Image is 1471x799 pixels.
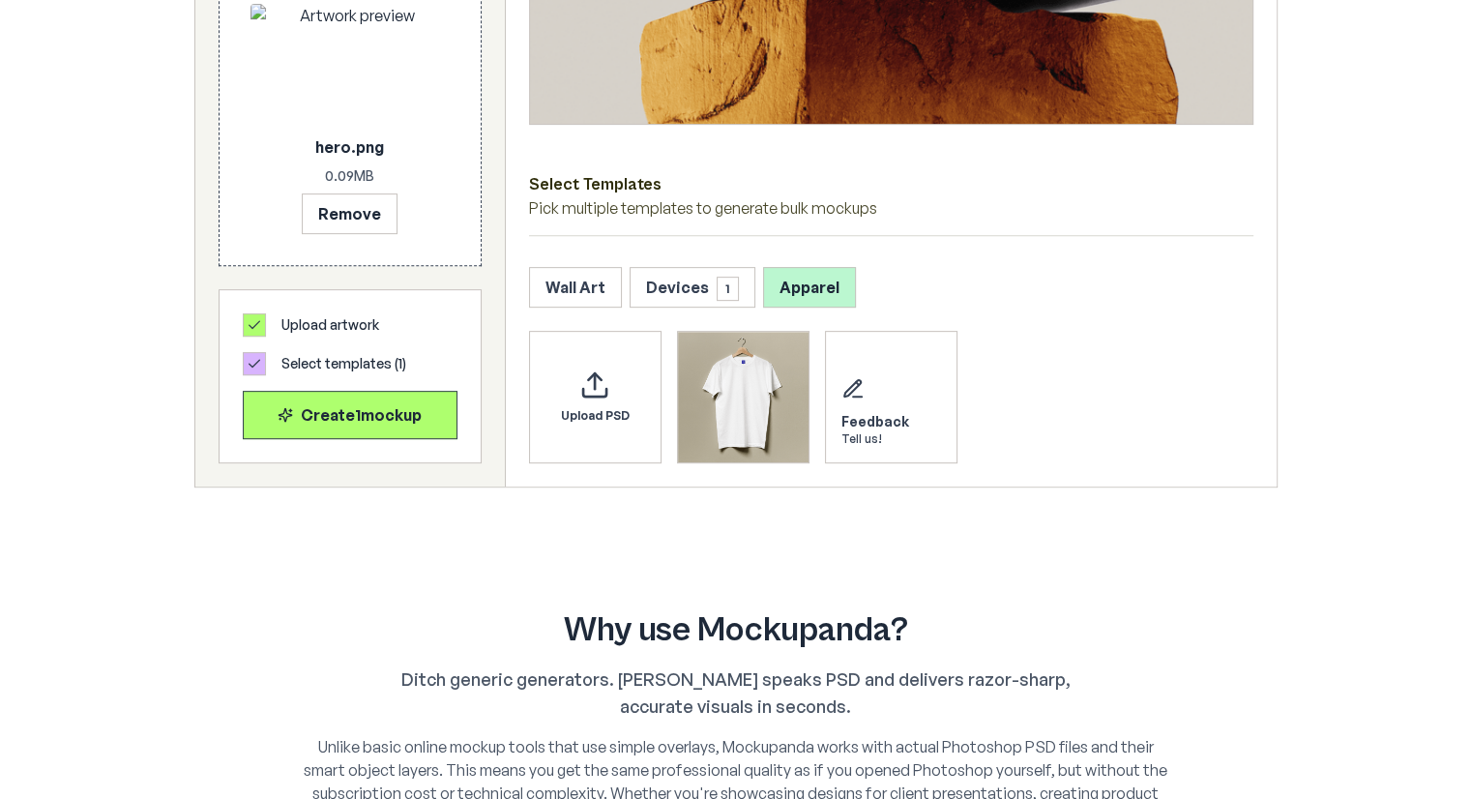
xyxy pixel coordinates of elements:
[529,331,662,463] div: Upload custom PSD template
[250,135,450,159] p: hero.png
[678,332,809,462] img: T-Shirt
[841,412,909,431] div: Feedback
[677,331,809,463] div: Select template T-Shirt
[763,267,856,308] button: Apparel
[529,196,1253,220] p: Pick multiple templates to generate bulk mockups
[529,171,1253,196] h3: Select Templates
[825,331,957,463] div: Send feedback
[841,431,909,447] div: Tell us!
[225,611,1247,650] h2: Why use Mockupanda?
[717,277,739,301] span: 1
[250,4,450,128] img: Artwork preview
[302,193,397,234] button: Remove
[281,315,379,335] span: Upload artwork
[561,408,630,424] span: Upload PSD
[281,354,406,373] span: Select templates ( 1 )
[259,403,441,427] div: Create 1 mockup
[250,166,450,186] p: 0.09 MB
[243,391,457,439] button: Create1mockup
[365,666,1107,720] p: Ditch generic generators. [PERSON_NAME] speaks PSD and delivers razor-sharp, accurate visuals in ...
[630,267,755,308] button: Devices1
[529,267,622,308] button: Wall Art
